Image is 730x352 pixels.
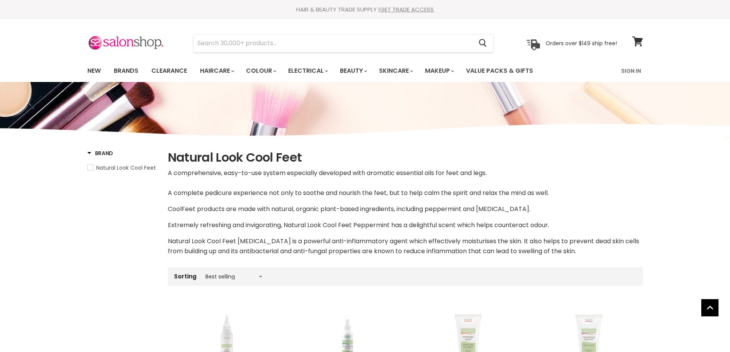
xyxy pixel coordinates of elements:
a: Electrical [282,63,333,79]
p: A comprehensive, easy-to-use system especially developed with aromatic essential oils for feet an... [168,168,643,198]
a: Sign In [617,63,646,79]
a: GET TRADE ACCESS [380,5,434,13]
nav: Main [78,60,653,82]
div: HAIR & BEAUTY TRADE SUPPLY | [78,6,653,13]
input: Search [194,34,473,52]
p: Orders over $149 ship free! [546,39,617,46]
label: Sorting [174,273,197,280]
span: Natural Look Cool Feet [MEDICAL_DATA] is a powerful anti-inflammatory agent which effectively moi... [168,237,639,255]
a: Skincare [373,63,418,79]
form: Product [193,34,494,52]
a: New [82,63,107,79]
a: Colour [240,63,281,79]
a: Natural Look Cool Feet [87,164,158,172]
span: CoolFeet products are made with natural, organic plant-based ingredients, including peppermint an... [168,205,530,213]
a: Value Packs & Gifts [460,63,539,79]
h3: Brand [87,149,113,157]
ul: Main menu [82,60,578,82]
button: Search [473,34,493,52]
h1: Natural Look Cool Feet [168,149,643,165]
a: Beauty [334,63,372,79]
a: Makeup [419,63,459,79]
a: Brands [108,63,144,79]
a: Haircare [194,63,239,79]
span: Extremely refreshing and invigorating, Natural Look Cool Feet Peppermint has a delightful scent w... [168,221,549,229]
span: Natural Look Cool Feet [96,164,156,172]
a: Clearance [146,63,193,79]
